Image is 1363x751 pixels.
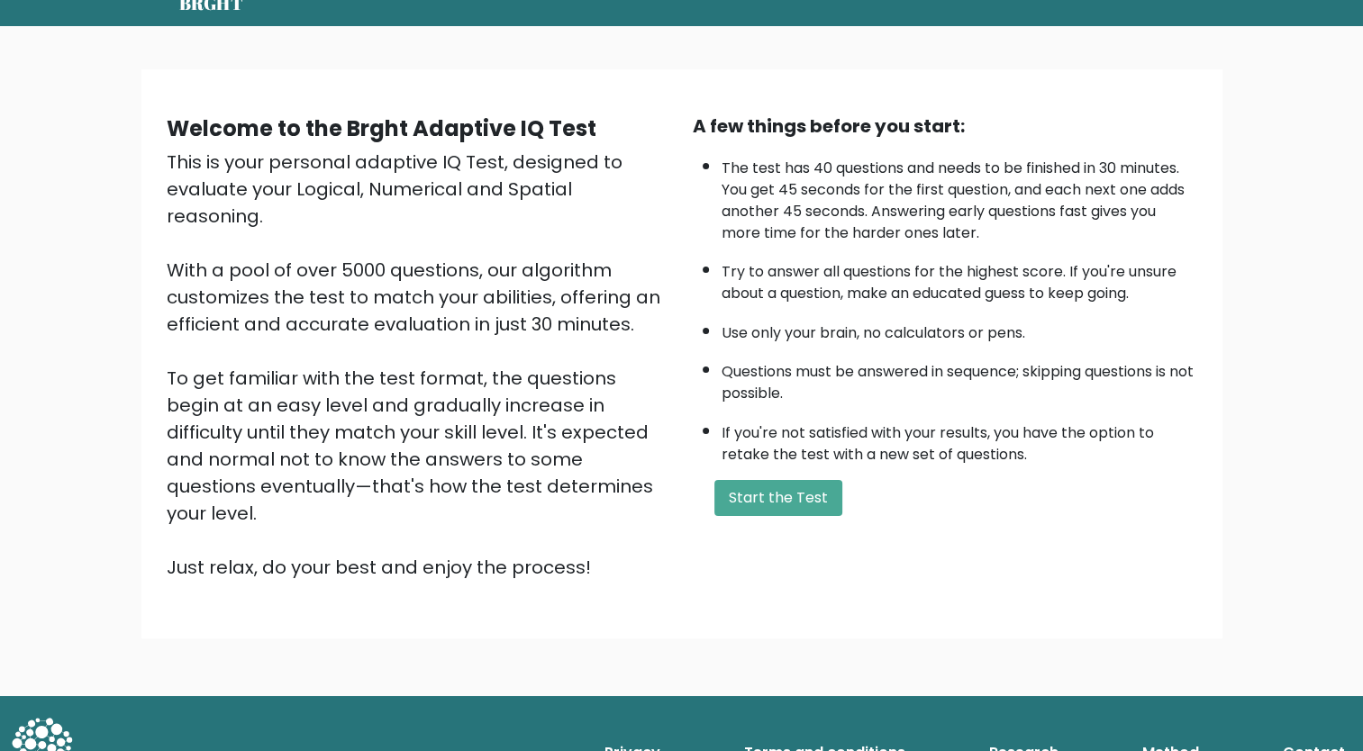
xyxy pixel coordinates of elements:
[714,480,842,516] button: Start the Test
[722,413,1197,466] li: If you're not satisfied with your results, you have the option to retake the test with a new set ...
[167,149,671,581] div: This is your personal adaptive IQ Test, designed to evaluate your Logical, Numerical and Spatial ...
[693,113,1197,140] div: A few things before you start:
[722,252,1197,304] li: Try to answer all questions for the highest score. If you're unsure about a question, make an edu...
[722,352,1197,404] li: Questions must be answered in sequence; skipping questions is not possible.
[722,313,1197,344] li: Use only your brain, no calculators or pens.
[722,149,1197,244] li: The test has 40 questions and needs to be finished in 30 minutes. You get 45 seconds for the firs...
[167,113,596,143] b: Welcome to the Brght Adaptive IQ Test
